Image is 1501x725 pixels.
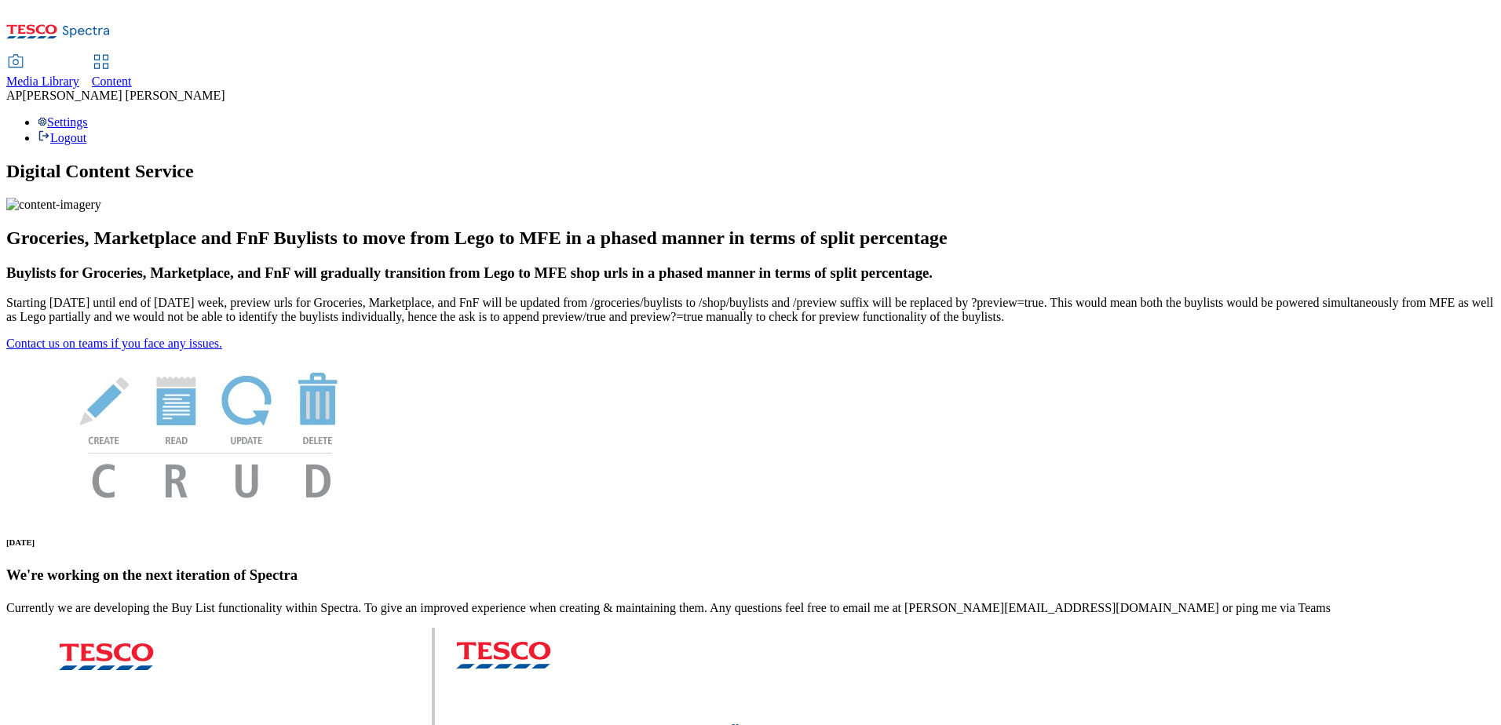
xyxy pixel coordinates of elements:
[6,161,1495,182] h1: Digital Content Service
[6,337,222,350] a: Contact us on teams if you face any issues.
[6,567,1495,584] h3: We're working on the next iteration of Spectra
[92,56,132,89] a: Content
[6,296,1495,324] p: Starting [DATE] until end of [DATE] week, preview urls for Groceries, Marketplace, and FnF will b...
[92,75,132,88] span: Content
[38,131,86,144] a: Logout
[22,89,225,102] span: [PERSON_NAME] [PERSON_NAME]
[6,537,1495,547] h6: [DATE]
[6,75,79,88] span: Media Library
[6,228,1495,249] h2: Groceries, Marketplace and FnF Buylists to move from Lego to MFE in a phased manner in terms of s...
[6,601,1495,615] p: Currently we are developing the Buy List functionality within Spectra. To give an improved experi...
[6,351,415,515] img: News Image
[6,89,22,102] span: AP
[6,198,101,212] img: content-imagery
[6,56,79,89] a: Media Library
[38,115,88,129] a: Settings
[6,264,1495,282] h3: Buylists for Groceries, Marketplace, and FnF will gradually transition from Lego to MFE shop urls...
